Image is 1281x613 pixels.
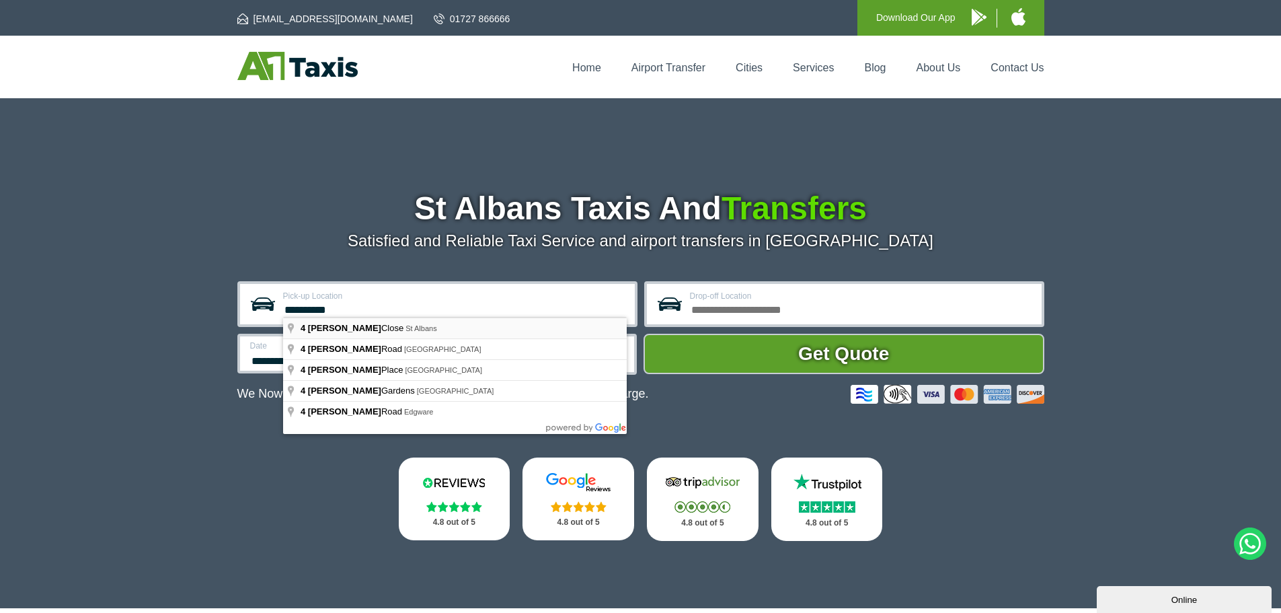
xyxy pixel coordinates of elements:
[851,385,1044,404] img: Credit And Debit Cards
[972,9,986,26] img: A1 Taxis Android App
[414,514,496,531] p: 4.8 out of 5
[690,292,1034,300] label: Drop-off Location
[572,62,601,73] a: Home
[301,323,305,333] span: 4
[991,62,1044,73] a: Contact Us
[237,12,413,26] a: [EMAIL_ADDRESS][DOMAIN_NAME]
[799,501,855,513] img: Stars
[308,406,381,417] span: [PERSON_NAME]
[537,514,619,531] p: 4.8 out of 5
[736,62,763,73] a: Cities
[1011,8,1025,26] img: A1 Taxis iPhone App
[405,366,482,374] span: [GEOGRAPHIC_DATA]
[308,323,381,333] span: [PERSON_NAME]
[662,515,744,532] p: 4.8 out of 5
[301,406,305,417] span: 4
[864,62,886,73] a: Blog
[237,231,1044,250] p: Satisfied and Reliable Taxi Service and airport transfers in [GEOGRAPHIC_DATA]
[426,501,482,512] img: Stars
[301,386,305,396] span: 4
[405,324,436,332] span: St Albans
[301,365,305,375] span: 4
[876,9,956,26] p: Download Our App
[250,342,423,350] label: Date
[674,501,730,513] img: Stars
[301,344,404,354] span: Road
[538,472,619,493] img: Google
[793,62,834,73] a: Services
[1097,583,1274,613] iframe: chat widget
[722,190,867,226] span: Transfers
[551,501,607,512] img: Stars
[787,472,867,493] img: Trustpilot
[301,406,404,417] span: Road
[786,515,868,532] p: 4.8 out of 5
[647,458,759,541] a: Tripadvisor Stars 4.8 out of 5
[662,472,743,493] img: Tripadvisor
[917,62,961,73] a: About Us
[308,344,381,354] span: [PERSON_NAME]
[308,365,381,375] span: [PERSON_NAME]
[301,365,405,375] span: Place
[631,62,705,73] a: Airport Transfer
[417,387,494,395] span: [GEOGRAPHIC_DATA]
[308,386,381,396] span: [PERSON_NAME]
[404,408,433,416] span: Edgware
[434,12,510,26] a: 01727 866666
[237,192,1044,225] h1: St Albans Taxis And
[301,386,417,396] span: Gardens
[771,458,883,541] a: Trustpilot Stars 4.8 out of 5
[404,345,481,353] span: [GEOGRAPHIC_DATA]
[237,52,358,80] img: A1 Taxis St Albans LTD
[237,387,649,401] p: We Now Accept Card & Contactless Payment In
[301,344,305,354] span: 4
[644,334,1044,374] button: Get Quote
[399,458,510,540] a: Reviews.io Stars 4.8 out of 5
[283,292,627,300] label: Pick-up Location
[522,458,634,540] a: Google Stars 4.8 out of 5
[301,323,405,333] span: Close
[414,472,494,493] img: Reviews.io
